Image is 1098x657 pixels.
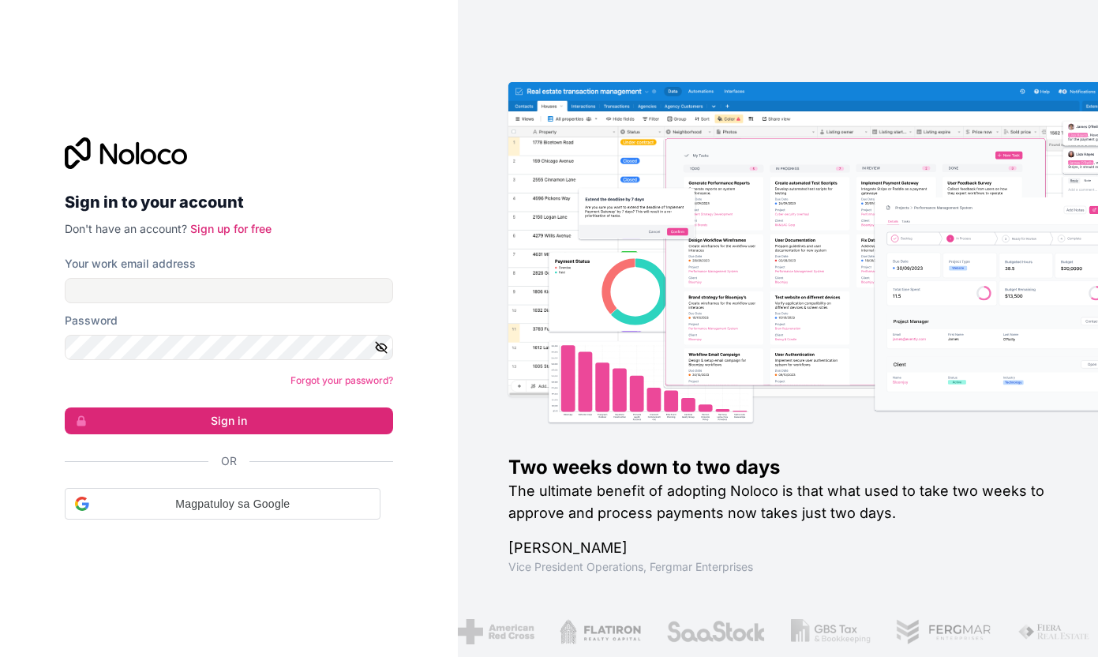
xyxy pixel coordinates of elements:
span: Magpatuloy sa Google [96,496,370,512]
span: Or [221,453,237,469]
h1: Vice President Operations , Fergmar Enterprises [508,559,1047,575]
a: Sign up for free [190,222,272,235]
span: Don't have an account? [65,222,187,235]
img: /assets/fergmar-CudnrXN5.png [896,619,992,644]
img: /assets/american-red-cross-BAupjrZR.png [458,619,534,644]
h2: Sign in to your account [65,188,393,216]
img: /assets/gbstax-C-GtDUiK.png [791,619,871,644]
img: /assets/fiera-fwj2N5v4.png [1017,619,1092,644]
h2: The ultimate benefit of adopting Noloco is that what used to take two weeks to approve and proces... [508,480,1047,524]
button: Sign in [65,407,393,434]
a: Forgot your password? [290,374,393,386]
input: Password [65,335,393,360]
label: Password [65,313,118,328]
label: Your work email address [65,256,196,272]
input: Email address [65,278,393,303]
img: /assets/flatiron-C8eUkumj.png [560,619,642,644]
div: Magpatuloy sa Google [65,488,380,520]
img: /assets/saastock-C6Zbiodz.png [666,619,766,644]
h1: Two weeks down to two days [508,455,1047,480]
h1: [PERSON_NAME] [508,537,1047,559]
